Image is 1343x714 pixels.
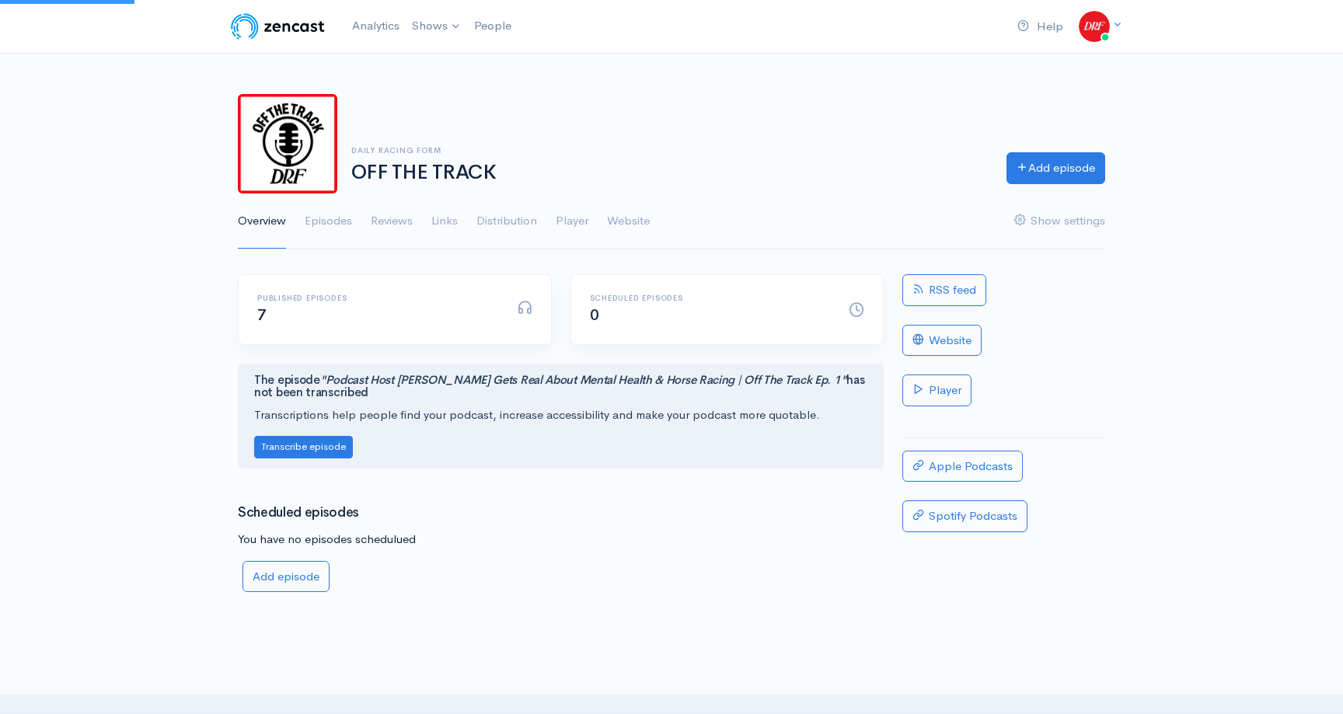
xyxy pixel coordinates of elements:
a: Distribution [476,193,537,249]
h6: Daily Racing Form [351,146,988,155]
p: You have no episodes schedulued [238,531,884,549]
a: Transcribe episode [254,438,353,453]
i: "Podcast Host [PERSON_NAME] Gets Real About Mental Health & Horse Racing | Off The Track Ep. 1" [320,372,847,387]
h4: The episode has not been transcribed [254,374,867,399]
a: Website [607,193,650,249]
h3: Scheduled episodes [238,506,884,521]
a: Spotify Podcasts [902,500,1027,532]
a: Website [902,325,982,357]
img: ... [1079,11,1110,42]
a: Analytics [346,9,406,43]
span: 7 [257,305,267,325]
button: Transcribe episode [254,436,353,458]
img: ZenCast Logo [228,11,327,42]
h6: Scheduled episodes [590,294,831,302]
a: Add episode [242,561,330,593]
a: Episodes [305,193,352,249]
a: Show settings [1014,193,1105,249]
span: 0 [590,305,599,325]
a: Links [431,193,458,249]
h1: OFF THE TRACK [351,162,988,184]
h6: Published episodes [257,294,498,302]
a: RSS feed [902,274,986,306]
p: Transcriptions help people find your podcast, increase accessibility and make your podcast more q... [254,406,867,424]
a: Player [556,193,588,249]
a: Player [902,374,971,406]
a: Shows [406,9,468,44]
a: People [468,9,518,43]
a: Apple Podcasts [902,451,1023,482]
a: Add episode [1006,152,1105,184]
a: Overview [238,193,286,249]
a: Reviews [371,193,413,249]
a: Help [1011,10,1069,44]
